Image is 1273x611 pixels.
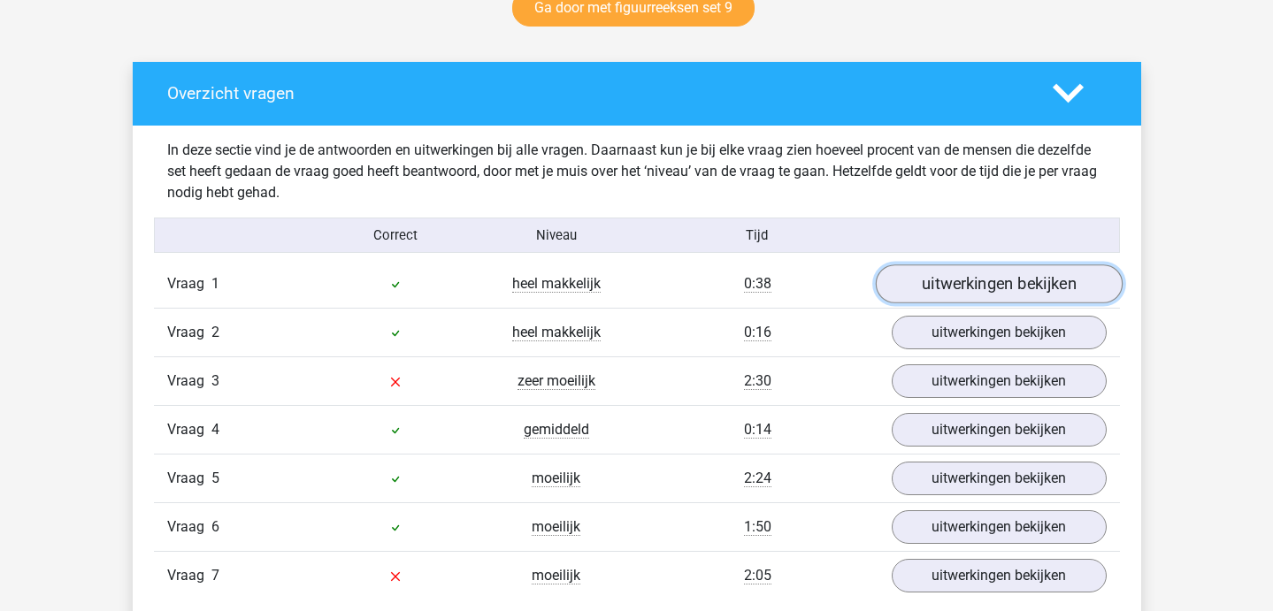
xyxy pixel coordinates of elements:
h4: Overzicht vragen [167,83,1026,103]
span: 7 [211,567,219,584]
span: gemiddeld [524,421,589,439]
div: Niveau [476,225,637,245]
div: Tijd [636,225,878,245]
span: 4 [211,421,219,438]
span: 1 [211,275,219,292]
span: 1:50 [744,518,771,536]
a: uitwerkingen bekijken [892,364,1107,398]
span: Vraag [167,370,211,392]
a: uitwerkingen bekijken [892,316,1107,349]
span: 5 [211,470,219,486]
span: zeer moeilijk [518,372,595,390]
a: uitwerkingen bekijken [892,510,1107,544]
span: 0:38 [744,275,771,293]
a: uitwerkingen bekijken [892,413,1107,447]
span: moeilijk [532,567,580,584]
span: moeilijk [532,470,580,487]
a: uitwerkingen bekijken [892,559,1107,592]
span: 2 [211,324,219,340]
span: moeilijk [532,518,580,536]
span: Vraag [167,516,211,538]
div: In deze sectie vind je de antwoorden en uitwerkingen bij alle vragen. Daarnaast kun je bij elke v... [154,140,1120,203]
span: 2:24 [744,470,771,487]
span: Vraag [167,565,211,586]
span: 0:14 [744,421,771,439]
div: Correct [315,225,476,245]
span: Vraag [167,273,211,294]
a: uitwerkingen bekijken [892,462,1107,495]
span: 0:16 [744,324,771,341]
span: heel makkelijk [512,275,601,293]
span: 3 [211,372,219,389]
span: heel makkelijk [512,324,601,341]
span: Vraag [167,468,211,489]
span: 6 [211,518,219,535]
span: Vraag [167,322,211,343]
span: 2:05 [744,567,771,584]
span: Vraag [167,419,211,440]
a: uitwerkingen bekijken [875,264,1122,303]
span: 2:30 [744,372,771,390]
